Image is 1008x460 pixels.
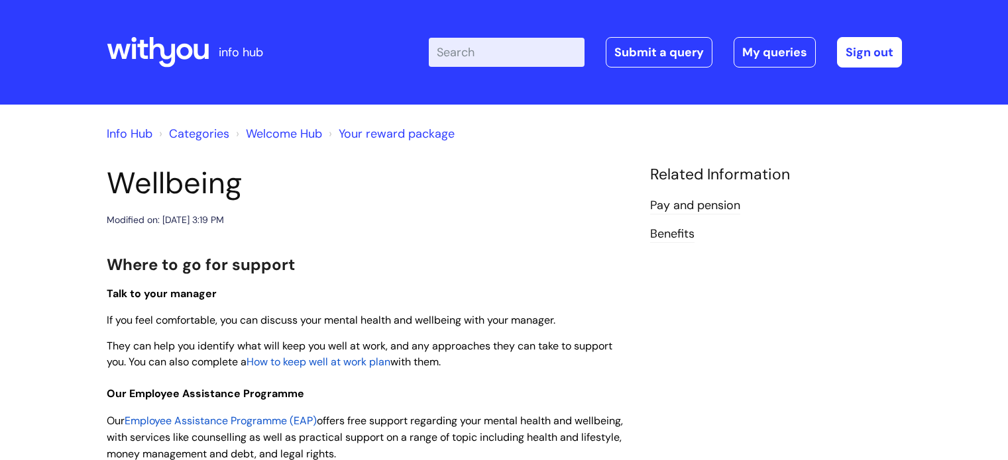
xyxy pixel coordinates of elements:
[650,226,695,243] a: Benefits
[325,123,455,144] li: Your reward package
[107,165,630,201] h1: Wellbeing
[734,37,816,68] a: My queries
[107,414,125,428] span: Our
[650,197,740,214] a: Pay and pension
[107,287,217,300] span: Talk to your manager
[156,123,229,144] li: Solution home
[247,355,390,369] a: How to keep well at work plan
[650,165,902,184] h4: Related Information
[107,126,152,142] a: Info Hub
[107,387,304,400] span: Our Employee Assistance Programme
[107,313,555,327] span: If you feel comfortable, you can discuss your mental health and wellbeing with your manager.
[837,37,902,68] a: Sign out
[107,254,295,275] span: Where to go for support
[429,37,902,68] div: | -
[246,126,322,142] a: Welcome Hub
[125,414,317,428] a: Employee Assistance Programme (EAP)
[339,126,455,142] a: Your reward package
[606,37,712,68] a: Submit a query
[107,212,224,228] div: Modified on: [DATE] 3:19 PM
[107,339,612,369] span: They can help you identify what will keep you well at work, and any approaches they can take to s...
[390,355,441,369] span: with them.
[169,126,229,142] a: Categories
[429,38,585,67] input: Search
[233,123,322,144] li: Welcome Hub
[219,42,263,63] p: info hub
